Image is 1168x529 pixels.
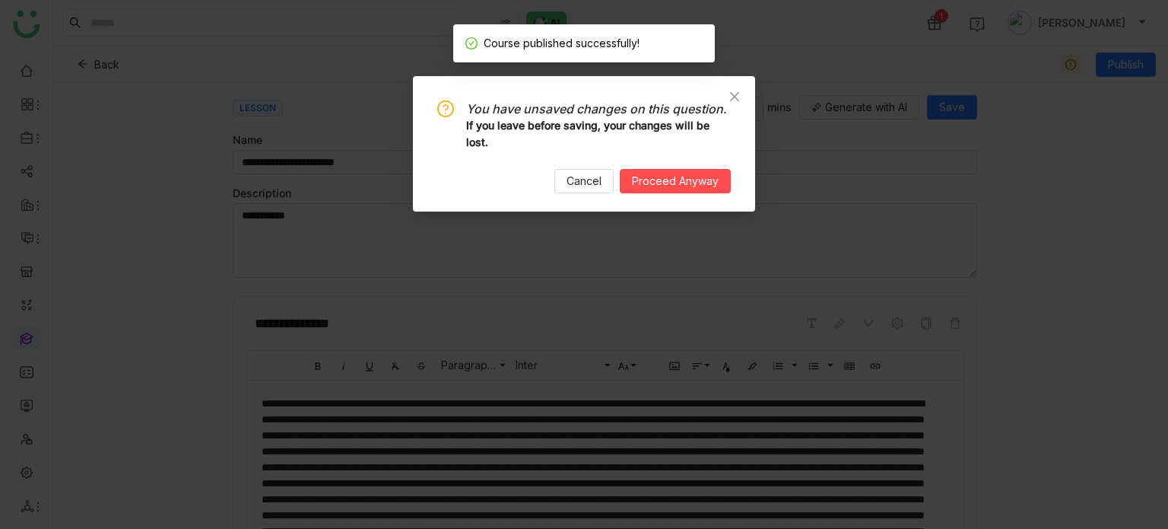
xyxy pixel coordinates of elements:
span: Course published successfully! [484,37,640,49]
span: Cancel [567,173,601,190]
button: Cancel [554,169,614,193]
button: Proceed Anyway [620,169,731,193]
span: Proceed Anyway [632,173,719,190]
button: Close [714,76,755,117]
b: If you leave before saving, your changes will be lost. [466,119,709,148]
i: You have unsaved changes on this question. [466,101,726,116]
